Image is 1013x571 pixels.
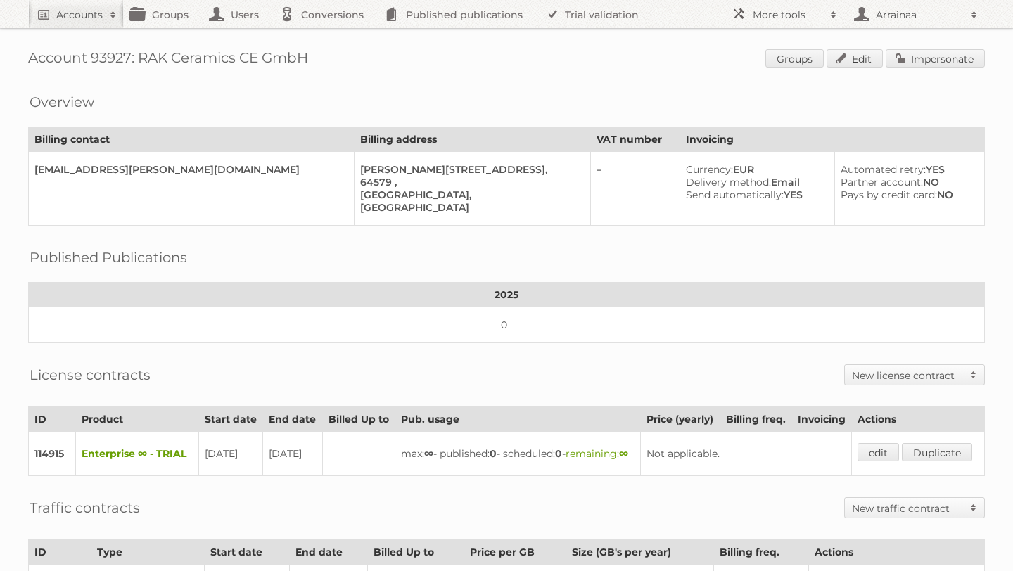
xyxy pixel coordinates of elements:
th: Actions [809,540,985,565]
th: Price (yearly) [641,407,720,432]
a: edit [858,443,899,461]
th: Invoicing [680,127,984,152]
th: Billed Up to [368,540,464,565]
td: 0 [29,307,985,343]
td: – [590,152,680,226]
td: Not applicable. [641,432,852,476]
div: [GEOGRAPHIC_DATA] [360,201,578,214]
th: 2025 [29,283,985,307]
div: [EMAIL_ADDRESS][PERSON_NAME][DOMAIN_NAME] [34,163,343,176]
span: Toggle [963,498,984,518]
div: YES [841,163,973,176]
th: ID [29,540,91,565]
th: Start date [204,540,289,565]
th: Billing address [355,127,590,152]
th: VAT number [590,127,680,152]
a: New license contract [845,365,984,385]
span: Partner account: [841,176,923,188]
div: NO [841,188,973,201]
a: Edit [827,49,883,68]
h1: Account 93927: RAK Ceramics CE GmbH [28,49,985,70]
th: Billing contact [29,127,355,152]
span: remaining: [566,447,628,460]
span: Pays by credit card: [841,188,937,201]
span: Delivery method: [686,176,771,188]
h2: Accounts [56,8,103,22]
a: Impersonate [886,49,985,68]
td: Enterprise ∞ - TRIAL [76,432,199,476]
th: Billed Up to [322,407,395,432]
h2: New license contract [852,368,963,383]
div: [PERSON_NAME][STREET_ADDRESS], [360,163,578,176]
div: 64579 , [360,176,578,188]
th: Pub. usage [395,407,640,432]
h2: Arrainaa [872,8,964,22]
th: ID [29,407,76,432]
h2: Traffic contracts [30,497,140,518]
th: Start date [198,407,262,432]
th: Price per GB [464,540,566,565]
th: Invoicing [791,407,851,432]
div: YES [686,188,823,201]
th: Type [91,540,205,565]
div: [GEOGRAPHIC_DATA], [360,188,578,201]
span: Toggle [963,365,984,385]
div: EUR [686,163,823,176]
th: Size (GB's per year) [566,540,713,565]
div: Email [686,176,823,188]
strong: ∞ [619,447,628,460]
th: Billing freq. [720,407,791,432]
strong: 0 [490,447,497,460]
td: max: - published: - scheduled: - [395,432,640,476]
th: Product [76,407,199,432]
a: Duplicate [902,443,972,461]
h2: License contracts [30,364,151,385]
span: Send automatically: [686,188,784,201]
th: Billing freq. [713,540,809,565]
h2: Published Publications [30,247,187,268]
span: Automated retry: [841,163,926,176]
td: [DATE] [263,432,322,476]
strong: ∞ [424,447,433,460]
a: New traffic contract [845,498,984,518]
th: End date [263,407,322,432]
h2: New traffic contract [852,501,963,515]
span: Currency: [686,163,733,176]
td: 114915 [29,432,76,476]
th: End date [289,540,368,565]
div: NO [841,176,973,188]
th: Actions [852,407,985,432]
td: [DATE] [198,432,262,476]
h2: More tools [753,8,823,22]
strong: 0 [555,447,562,460]
h2: Overview [30,91,94,113]
a: Groups [765,49,824,68]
